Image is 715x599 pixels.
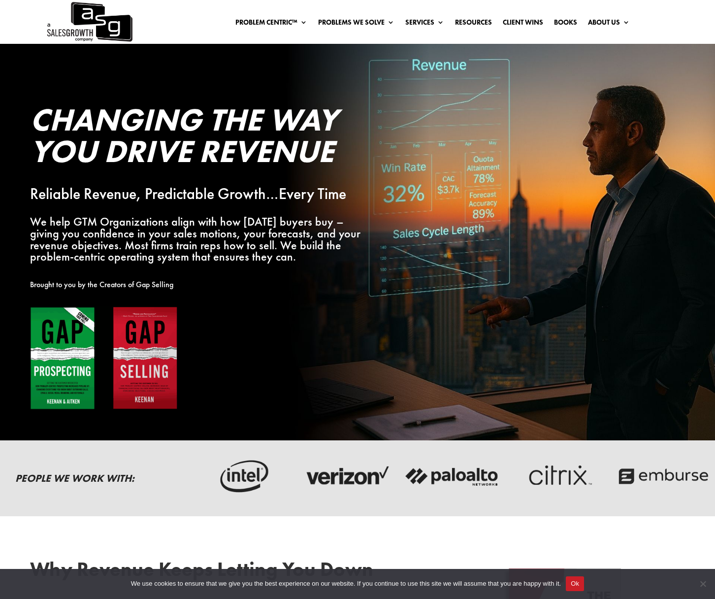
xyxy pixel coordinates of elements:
img: palato-networks-logo-dark [404,457,500,496]
img: intel-logo-dark [194,457,289,496]
a: Services [405,19,444,30]
a: Books [554,19,577,30]
a: Problem Centric™ [235,19,307,30]
h2: Why Revenue Keeps Letting You Down [30,560,409,584]
p: Reliable Revenue, Predictable Growth…Every Time [30,188,367,200]
img: verizon-logo-dark [299,457,394,496]
a: Resources [455,19,492,30]
a: Problems We Solve [318,19,394,30]
p: We help GTM Organizations align with how [DATE] buyers buy – giving you confidence in your sales ... [30,216,367,263]
p: Brought to you by the Creators of Gap Selling [30,279,367,291]
img: critix-logo-dark [510,457,605,496]
span: We use cookies to ensure that we give you the best experience on our website. If you continue to ... [131,579,561,589]
h2: Changing the Way You Drive Revenue [30,104,367,172]
button: Ok [566,576,584,591]
img: emburse-logo-dark [615,457,711,496]
a: Client Wins [503,19,543,30]
img: Gap Books [30,306,178,410]
span: No [698,579,708,589]
a: About Us [588,19,630,30]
